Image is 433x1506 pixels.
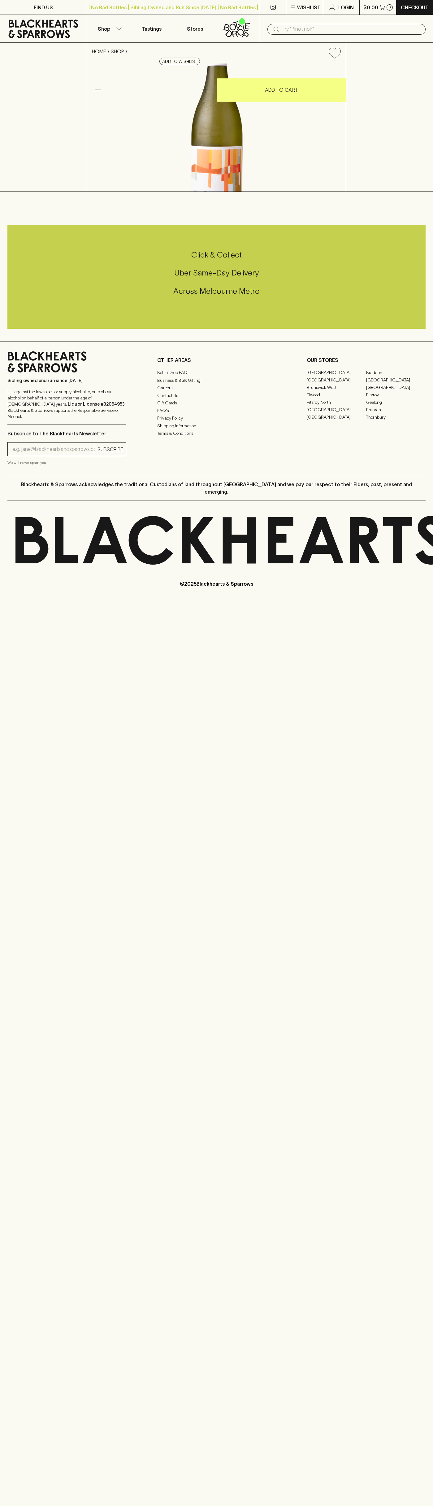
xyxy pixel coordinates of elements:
[7,225,426,329] div: Call to action block
[7,430,126,437] p: Subscribe to The Blackhearts Newsletter
[87,15,130,42] button: Shop
[366,391,426,399] a: Fitzroy
[92,49,106,54] a: HOME
[366,384,426,391] a: [GEOGRAPHIC_DATA]
[157,415,276,422] a: Privacy Policy
[363,4,378,11] p: $0.00
[307,376,366,384] a: [GEOGRAPHIC_DATA]
[97,446,123,453] p: SUBSCRIBE
[7,460,126,466] p: We will never spam you
[307,369,366,376] a: [GEOGRAPHIC_DATA]
[187,25,203,33] p: Stores
[68,402,125,407] strong: Liquor License #32064953
[7,377,126,384] p: Sibling owned and run since [DATE]
[265,86,298,94] p: ADD TO CART
[157,407,276,414] a: FAQ's
[366,369,426,376] a: Braddon
[157,392,276,399] a: Contact Us
[12,481,421,495] p: Blackhearts & Sparrows acknowledges the traditional Custodians of land throughout [GEOGRAPHIC_DAT...
[338,4,354,11] p: Login
[366,376,426,384] a: [GEOGRAPHIC_DATA]
[157,399,276,407] a: Gift Cards
[366,406,426,413] a: Prahran
[157,369,276,376] a: Bottle Drop FAQ's
[98,25,110,33] p: Shop
[157,422,276,429] a: Shipping Information
[401,4,429,11] p: Checkout
[307,413,366,421] a: [GEOGRAPHIC_DATA]
[282,24,421,34] input: Try "Pinot noir"
[157,430,276,437] a: Terms & Conditions
[7,286,426,296] h5: Across Melbourne Metro
[297,4,321,11] p: Wishlist
[95,443,126,456] button: SUBSCRIBE
[388,6,391,9] p: 0
[7,268,426,278] h5: Uber Same-Day Delivery
[366,413,426,421] a: Thornbury
[217,78,346,102] button: ADD TO CART
[366,399,426,406] a: Geelong
[307,399,366,406] a: Fitzroy North
[157,384,276,392] a: Careers
[157,376,276,384] a: Business & Bulk Gifting
[142,25,162,33] p: Tastings
[34,4,53,11] p: FIND US
[87,64,346,192] img: 38790.png
[307,406,366,413] a: [GEOGRAPHIC_DATA]
[7,389,126,420] p: It is against the law to sell or supply alcohol to, or to obtain alcohol on behalf of a person un...
[130,15,173,42] a: Tastings
[307,384,366,391] a: Brunswick West
[111,49,124,54] a: SHOP
[157,356,276,364] p: OTHER AREAS
[159,58,200,65] button: Add to wishlist
[7,250,426,260] h5: Click & Collect
[173,15,217,42] a: Stores
[12,444,95,454] input: e.g. jane@blackheartsandsparrows.com.au
[307,391,366,399] a: Elwood
[307,356,426,364] p: OUR STORES
[326,45,343,61] button: Add to wishlist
